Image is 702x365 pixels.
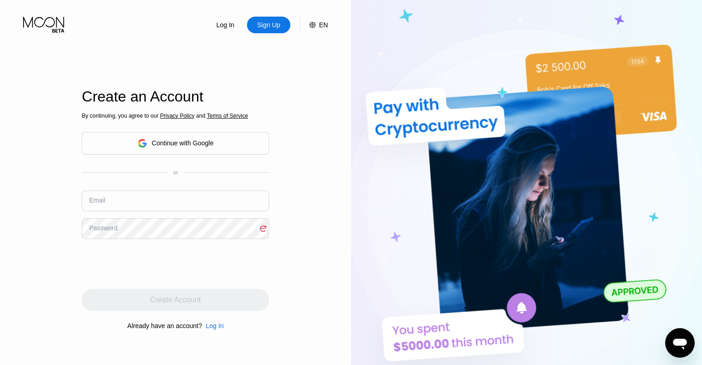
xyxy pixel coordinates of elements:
iframe: Schaltfläche zum Öffnen des Messaging-Fensters [665,328,695,358]
div: Log In [216,20,235,30]
div: Already have an account? [127,322,202,329]
div: Continue with Google [152,139,214,147]
span: Terms of Service [207,113,248,119]
span: and [194,113,207,119]
div: By continuing, you agree to our [82,113,269,119]
div: EN [319,21,328,29]
div: Sign Up [256,20,281,30]
iframe: reCAPTCHA [82,246,222,282]
div: Log In [206,322,224,329]
div: EN [300,17,328,33]
span: Privacy Policy [160,113,195,119]
div: Email [89,197,105,204]
div: Log In [204,17,247,33]
div: Continue with Google [82,132,269,155]
div: Create an Account [82,88,269,105]
div: or [173,169,178,176]
div: Log In [202,322,224,329]
div: Password [89,224,117,232]
div: Sign Up [247,17,290,33]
